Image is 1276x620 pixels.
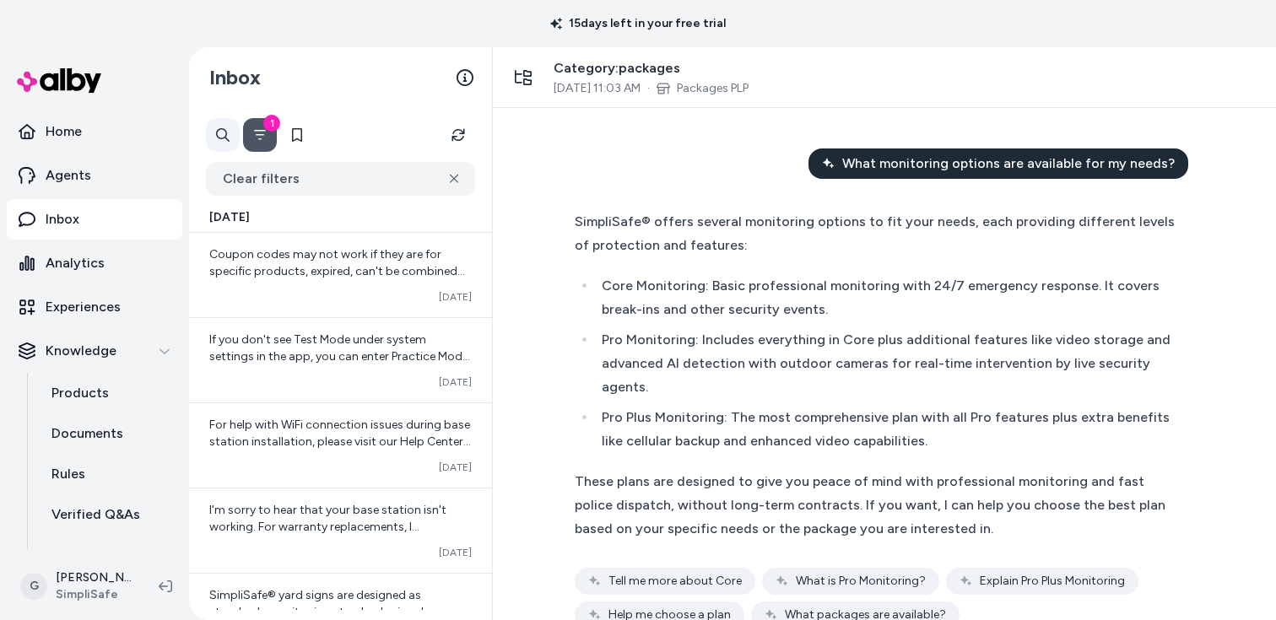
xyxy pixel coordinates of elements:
[647,80,650,97] span: ·
[796,573,926,590] span: What is Pro Monitoring?
[575,470,1178,541] div: These plans are designed to give you peace of mind with professional monitoring and fast police d...
[56,569,132,586] p: [PERSON_NAME]
[7,111,182,152] a: Home
[35,494,182,535] a: Verified Q&As
[575,210,1178,257] div: SimpliSafe® offers several monitoring options to fit your needs, each providing different levels ...
[46,253,105,273] p: Analytics
[243,118,277,152] button: Filter
[554,58,749,78] span: Category: packages
[608,573,742,590] span: Tell me more about Core
[10,559,145,613] button: G[PERSON_NAME]SimpliSafe
[189,317,492,402] a: If you don't see Test Mode under system settings in the app, you can enter Practice Mode instead,...
[441,118,475,152] button: Refresh
[46,297,121,317] p: Experiences
[7,243,182,283] a: Analytics
[17,68,101,93] img: alby Logo
[209,65,261,90] h2: Inbox
[51,464,85,484] p: Rules
[597,328,1178,399] li: Pro Monitoring: Includes everything in Core plus additional features like video storage and advan...
[20,573,47,600] span: G
[209,418,471,516] span: For help with WiFi connection issues during base station installation, please visit our Help Cent...
[554,80,641,97] span: [DATE] 11:03 AM
[35,413,182,454] a: Documents
[439,375,472,389] span: [DATE]
[439,461,472,474] span: [DATE]
[206,162,475,196] button: Clear filters
[439,290,472,304] span: [DATE]
[980,573,1125,590] span: Explain Pro Plus Monitoring
[263,115,280,132] div: 1
[597,406,1178,453] li: Pro Plus Monitoring: The most comprehensive plan with all Pro features plus extra benefits like c...
[35,535,182,575] a: Reviews
[35,454,182,494] a: Rules
[677,80,749,97] a: Packages PLP
[46,341,116,361] p: Knowledge
[189,233,492,317] a: Coupon codes may not work if they are for specific products, expired, can't be combined with othe...
[35,373,182,413] a: Products
[51,383,109,403] p: Products
[209,332,470,532] span: If you don't see Test Mode under system settings in the app, you can enter Practice Mode instead,...
[189,488,492,573] a: I'm sorry to hear that your base station isn't working. For warranty replacements, I recommend co...
[51,423,123,444] p: Documents
[7,199,182,240] a: Inbox
[597,274,1178,321] li: Core Monitoring: Basic professional monitoring with 24/7 emergency response. It covers break-ins ...
[46,209,79,229] p: Inbox
[7,331,182,371] button: Knowledge
[7,287,182,327] a: Experiences
[7,155,182,196] a: Agents
[51,545,103,565] p: Reviews
[56,586,132,603] span: SimpliSafe
[46,165,91,186] p: Agents
[540,15,736,32] p: 15 days left in your free trial
[51,504,140,525] p: Verified Q&As
[209,209,250,226] span: [DATE]
[439,546,472,559] span: [DATE]
[209,247,465,413] span: Coupon codes may not work if they are for specific products, expired, can't be combined with othe...
[189,402,492,488] a: For help with WiFi connection issues during base station installation, please visit our Help Cent...
[842,154,1175,174] span: What monitoring options are available for my needs?
[46,121,82,142] p: Home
